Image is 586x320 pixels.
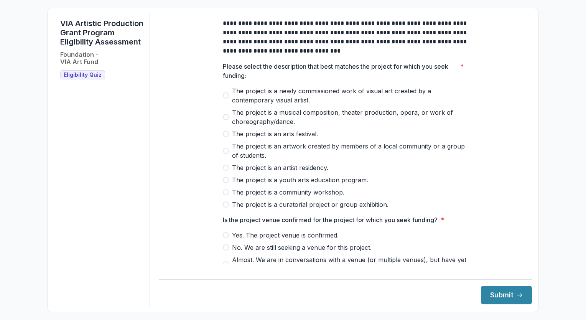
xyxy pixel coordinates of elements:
[60,19,143,46] h1: VIA Artistic Production Grant Program Eligibility Assessment
[232,243,372,252] span: No. We are still seeking a venue for this project.
[232,108,468,126] span: The project is a musical composition, theater production, opera, or work of choreography/dance.
[232,188,344,197] span: The project is a community workshop.
[232,231,339,240] span: Yes. The project venue is confirmed.
[481,286,532,304] button: Submit
[232,163,328,172] span: The project is an artist residency.
[60,51,98,66] h2: Foundation - VIA Art Fund
[232,129,318,139] span: The project is an arts festival.
[232,255,468,274] span: Almost. We are in conversations with a venue (or multiple venues), but have yet to confirm the ve...
[223,62,457,80] p: Please select the description that best matches the project for which you seek funding:
[232,175,368,185] span: The project is a youth arts education program.
[64,72,102,78] span: Eligibility Quiz
[232,86,468,105] span: The project is a newly commissioned work of visual art created by a contemporary visual artist.
[232,200,388,209] span: The project is a curatorial project or group exhibition.
[232,142,468,160] span: The project is an artwork created by members of a local community or a group of students.
[223,215,438,224] p: Is the project venue confirmed for the project for which you seek funding?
